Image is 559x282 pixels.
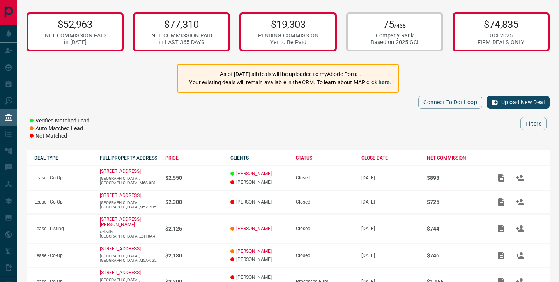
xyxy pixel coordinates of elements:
[296,199,354,205] div: Closed
[165,155,223,161] div: PRICE
[236,226,272,231] a: [PERSON_NAME]
[427,199,485,205] p: $725
[151,32,212,39] div: NET COMMISSION PAID
[45,32,106,39] div: NET COMMISSION PAID
[30,117,90,125] li: Verified Matched Lead
[230,155,288,161] div: CLIENTS
[230,257,288,262] p: [PERSON_NAME]
[258,39,318,46] div: Yet to Be Paid
[236,171,272,176] a: [PERSON_NAME]
[361,155,419,161] div: CLOSE DATE
[165,252,223,259] p: $2,130
[296,253,354,258] div: Closed
[492,175,511,180] span: Add / View Documents
[511,225,529,231] span: Match Clients
[151,39,212,46] div: in LAST 365 DAYS
[100,200,157,209] p: [GEOGRAPHIC_DATA],[GEOGRAPHIC_DATA],M5V-2H5
[34,253,92,258] p: Lease - Co-Op
[511,199,529,204] span: Match Clients
[478,18,524,30] p: $74,835
[371,32,419,39] div: Company Rank
[165,225,223,232] p: $2,125
[34,175,92,181] p: Lease - Co-Op
[230,199,288,205] p: [PERSON_NAME]
[296,175,354,181] div: Closed
[427,175,485,181] p: $893
[379,79,390,85] a: here
[100,193,141,198] a: [STREET_ADDRESS]
[296,226,354,231] div: Closed
[361,226,419,231] p: [DATE]
[100,176,157,185] p: [GEOGRAPHIC_DATA],[GEOGRAPHIC_DATA],M6S-0B1
[258,32,318,39] div: PENDING COMMISSION
[45,18,106,30] p: $52,963
[100,230,157,238] p: Oakville,[GEOGRAPHIC_DATA],L6H-8A4
[165,199,223,205] p: $2,300
[478,39,524,46] div: FIRM DEALS ONLY
[230,275,288,280] p: [PERSON_NAME]
[236,248,272,254] a: [PERSON_NAME]
[100,155,157,161] div: FULL PROPERTY ADDRESS
[296,155,354,161] div: STATUS
[371,18,419,30] p: 75
[492,199,511,204] span: Add / View Documents
[189,78,391,87] p: Your existing deals will remain available in the CRM. To learn about MAP click .
[427,155,485,161] div: NET COMMISSION
[394,23,406,29] span: /438
[34,226,92,231] p: Lease - Listing
[487,96,550,109] button: Upload New Deal
[34,155,92,161] div: DEAL TYPE
[361,175,419,181] p: [DATE]
[30,132,90,140] li: Not Matched
[100,168,141,174] a: [STREET_ADDRESS]
[511,175,529,180] span: Match Clients
[100,254,157,262] p: [GEOGRAPHIC_DATA],[GEOGRAPHIC_DATA],M5A-0G2
[478,32,524,39] div: GCI 2025
[361,199,419,205] p: [DATE]
[511,252,529,258] span: Match Clients
[34,199,92,205] p: Lease - Co-Op
[520,117,547,130] button: Filters
[189,70,391,78] p: As of [DATE] all deals will be uploaded to myAbode Portal.
[427,252,485,259] p: $746
[258,18,318,30] p: $19,303
[100,246,141,252] a: [STREET_ADDRESS]
[427,225,485,232] p: $744
[230,179,288,185] p: [PERSON_NAME]
[361,253,419,258] p: [DATE]
[45,39,106,46] div: in [DATE]
[492,225,511,231] span: Add / View Documents
[100,270,141,275] a: [STREET_ADDRESS]
[492,252,511,258] span: Add / View Documents
[151,18,212,30] p: $77,310
[30,125,90,133] li: Auto Matched Lead
[165,175,223,181] p: $2,550
[100,216,141,227] a: [STREET_ADDRESS][PERSON_NAME]
[371,39,419,46] div: Based on 2025 GCI
[418,96,482,109] button: Connect to Dot Loop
